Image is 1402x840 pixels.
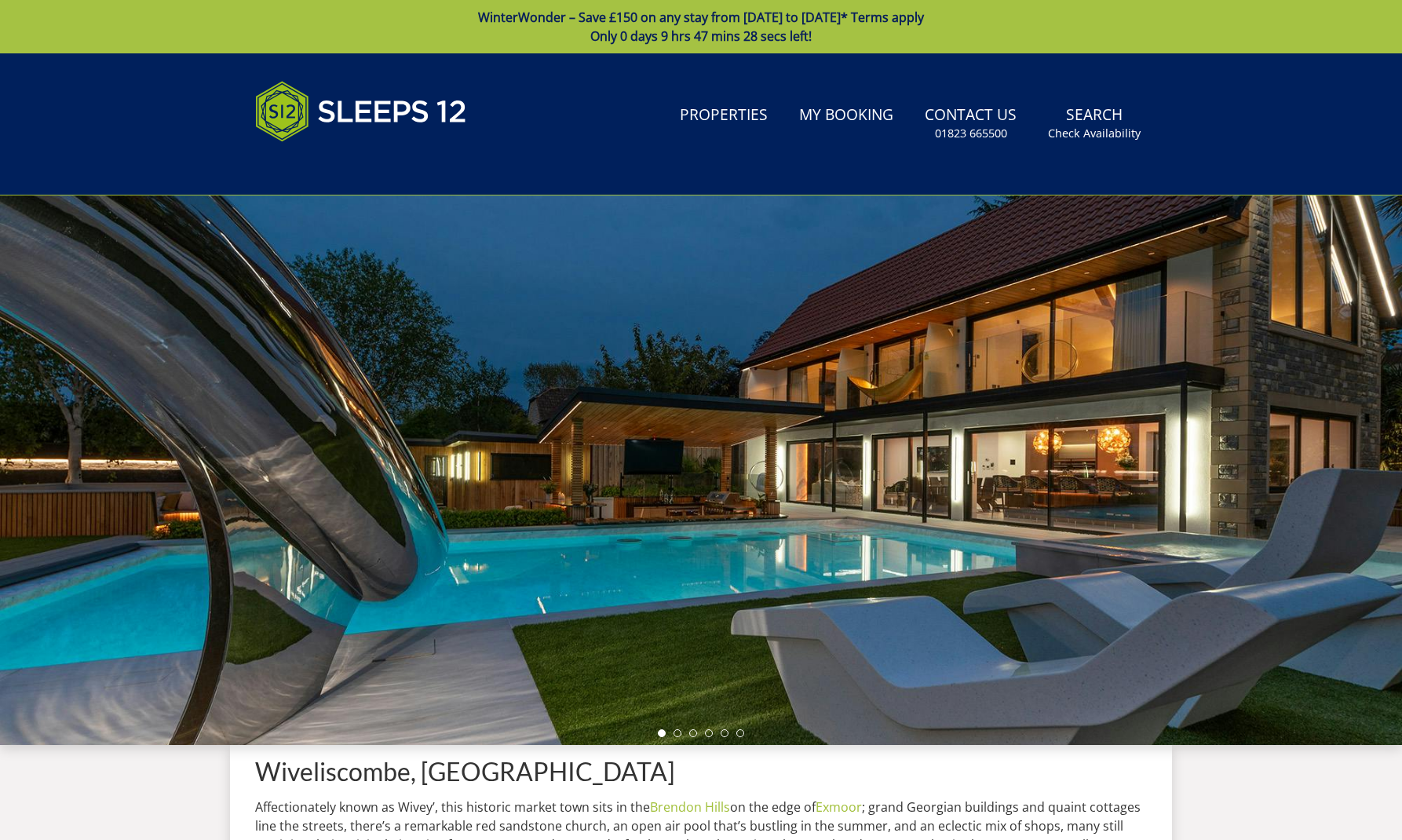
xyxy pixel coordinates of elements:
[816,798,862,816] a: Exmoor
[918,98,1023,149] a: Contact Us01823 665500
[1042,98,1147,149] a: SearchCheck Availability
[650,798,730,816] a: Brendon Hills
[674,98,774,133] a: Properties
[247,160,412,173] iframe: Customer reviews powered by Trustpilot
[590,27,812,45] span: Only 0 days 9 hrs 47 mins 28 secs left!
[255,758,1147,785] h1: Wiveliscombe, [GEOGRAPHIC_DATA]
[793,98,900,133] a: My Booking
[255,72,467,151] img: Sleeps 12
[935,126,1007,141] small: 01823 665500
[1048,126,1141,141] small: Check Availability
